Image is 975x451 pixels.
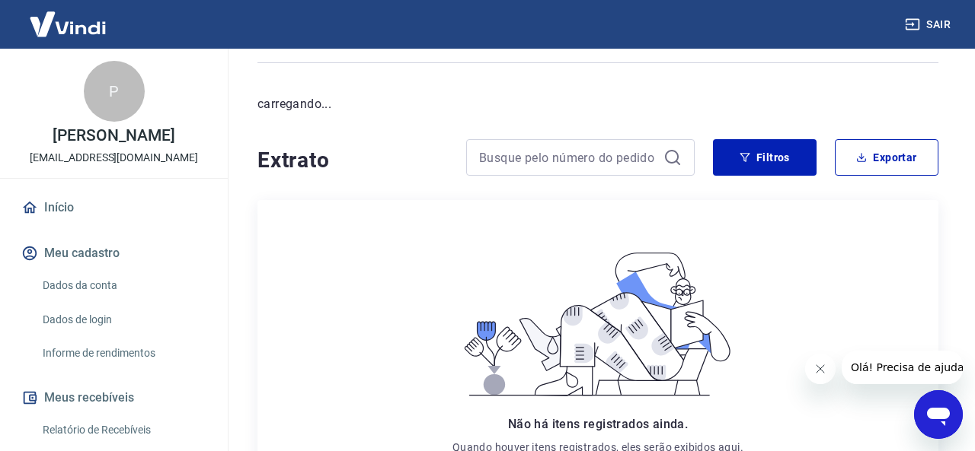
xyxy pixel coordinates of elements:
input: Busque pelo número do pedido [479,146,657,169]
button: Meus recebíveis [18,381,209,414]
img: Vindi [18,1,117,47]
iframe: Botão para abrir a janela de mensagens [914,390,963,439]
iframe: Mensagem da empresa [842,351,963,384]
a: Relatório de Recebíveis [37,414,209,446]
button: Exportar [835,139,938,176]
button: Sair [902,11,957,39]
a: Dados da conta [37,270,209,301]
button: Filtros [713,139,817,176]
div: P [84,61,145,122]
span: Não há itens registrados ainda. [508,417,688,431]
p: carregando... [257,95,938,113]
p: [PERSON_NAME] [53,128,174,144]
a: Dados de login [37,304,209,335]
a: Início [18,191,209,224]
span: Olá! Precisa de ajuda? [9,11,128,23]
iframe: Fechar mensagem [805,354,836,384]
a: Informe de rendimentos [37,338,209,369]
p: [EMAIL_ADDRESS][DOMAIN_NAME] [30,150,198,166]
h4: Extrato [257,145,448,176]
button: Meu cadastro [18,237,209,270]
